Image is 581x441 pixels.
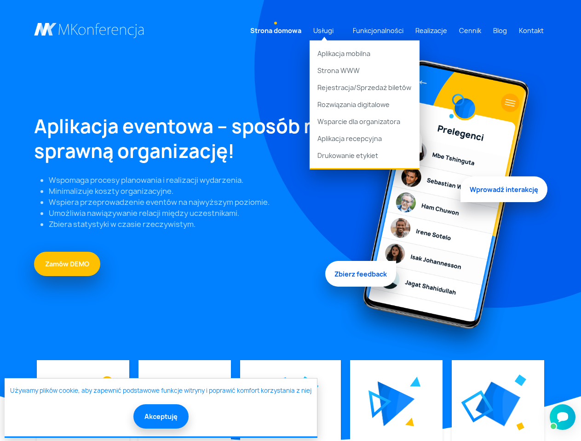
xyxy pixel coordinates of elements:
li: Zbiera statystyki w czasie rzeczywistym. [49,219,329,230]
a: Funkcjonalności [349,22,407,39]
button: Akceptuję [133,404,189,429]
li: Wspomaga procesy planowania i realizacji wydarzenia. [49,175,329,186]
img: Graficzny element strony [461,390,494,423]
a: Aplikacja recepcyjna [310,130,420,147]
img: Graficzny element strony [410,376,421,387]
li: Minimalizuje koszty organizacyjne. [49,186,329,197]
a: Rozwiązania digitalowe [310,96,420,113]
a: Strona WWW [310,62,420,79]
iframe: Smartsupp widget button [550,404,575,430]
a: Rejestracja/Sprzedaż biletów [310,79,420,96]
a: Cennik [455,22,485,39]
img: Graficzny element strony [102,376,113,387]
h1: Aplikacja eventowa – sposób na sprawną organizację! [34,114,329,164]
a: Wsparcie dla organizatora [310,113,420,130]
a: Blog [489,22,511,39]
img: Graficzny element strony [340,51,547,360]
li: Wspiera przeprowadzenie eventów na najwyższym poziomie. [49,197,329,208]
a: Zamów DEMO [34,252,100,276]
img: Graficzny element strony [476,382,520,426]
span: Wprowadź interakcję [460,174,547,199]
a: Usługi [310,22,337,39]
img: Graficzny element strony [378,381,415,426]
img: Graficzny element strony [515,375,527,387]
span: Zbierz feedback [325,259,396,284]
a: Drukowanie etykiet [310,147,420,169]
img: Graficzny element strony [516,422,524,430]
a: Realizacje [412,22,451,39]
a: Kontakt [515,22,547,39]
img: Graficzny element strony [368,390,391,418]
li: Umożliwia nawiązywanie relacji między uczestnikami. [49,208,329,219]
img: Graficzny element strony [300,376,319,393]
a: Aplikacja mobilna [310,40,420,62]
a: Strona domowa [247,22,305,39]
a: Używamy plików cookie, aby zapewnić podstawowe funkcje witryny i poprawić komfort korzystania z niej [10,386,311,396]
